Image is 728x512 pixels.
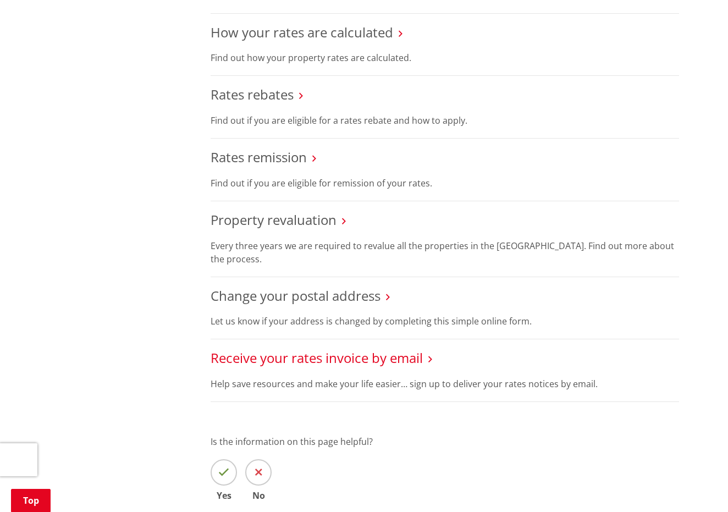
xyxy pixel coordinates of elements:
[211,315,679,328] p: Let us know if your address is changed by completing this simple online form.
[211,239,679,266] p: Every three years we are required to revalue all the properties in the [GEOGRAPHIC_DATA]. Find ou...
[211,491,237,500] span: Yes
[211,287,380,305] a: Change your postal address
[677,466,717,505] iframe: Messenger Launcher
[245,491,272,500] span: No
[211,211,337,229] a: Property revaluation
[211,85,294,103] a: Rates rebates
[211,435,679,448] p: Is the information on this page helpful?
[211,377,679,390] p: Help save resources and make your life easier… sign up to deliver your rates notices by email.
[211,148,307,166] a: Rates remission
[211,23,393,41] a: How your rates are calculated
[211,114,679,127] p: Find out if you are eligible for a rates rebate and how to apply.
[211,51,679,64] p: Find out how your property rates are calculated.
[211,349,423,367] a: Receive your rates invoice by email
[11,489,51,512] a: Top
[211,177,679,190] p: Find out if you are eligible for remission of your rates.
